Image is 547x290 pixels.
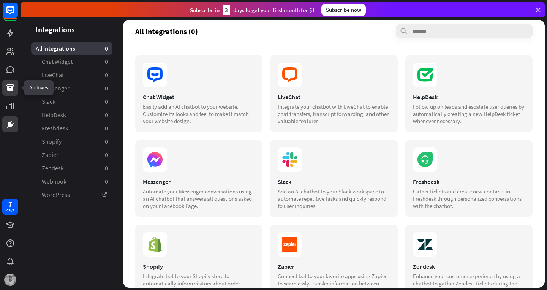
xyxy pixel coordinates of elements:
[42,151,58,159] span: Zapier
[42,177,66,185] span: Webhook
[42,138,62,146] span: Shopify
[278,178,390,185] div: Slack
[143,178,255,185] div: Messenger
[31,95,112,108] a: Slack 0
[105,151,108,159] aside: 0
[31,69,112,81] a: LiveChat 0
[278,188,390,209] div: Add an AI chatbot to your Slack workspace to automate repetitive tasks and quickly respond to use...
[42,164,64,172] span: Zendesk
[143,263,255,270] div: Shopify
[31,82,112,95] a: Messenger 0
[105,124,108,132] aside: 0
[31,162,112,174] a: Zendesk 0
[6,208,14,213] div: days
[105,164,108,172] aside: 0
[42,111,66,119] span: HelpDesk
[321,4,366,16] div: Subscribe now
[278,93,390,101] div: LiveChat
[31,55,112,68] a: Chat Widget 0
[278,263,390,270] div: Zapier
[42,84,70,92] span: Messenger
[31,175,112,188] a: Webhook 0
[135,24,533,38] section: All integrations (0)
[42,58,73,66] span: Chat Widget
[223,5,230,15] div: 3
[105,111,108,119] aside: 0
[21,24,123,35] header: Integrations
[413,103,525,125] div: Follow up on leads and escalate user queries by automatically creating a new HelpDesk ticket when...
[413,188,525,209] div: Gather tickets and create new contacts in Freshdesk through personalized conversations with the c...
[105,44,108,52] aside: 0
[105,98,108,106] aside: 0
[31,135,112,148] a: Shopify 0
[31,149,112,161] a: Zapier 0
[42,98,55,106] span: Slack
[105,84,108,92] aside: 0
[143,93,255,101] div: Chat Widget
[36,44,75,52] span: All integrations
[143,103,255,125] div: Easily add an AI chatbot to your website. Customize its looks and feel to make it match your webs...
[42,71,64,79] span: LiveChat
[105,177,108,185] aside: 0
[105,58,108,66] aside: 0
[413,178,525,185] div: Freshdesk
[31,122,112,135] a: Freshdesk 0
[190,5,315,15] div: Subscribe in days to get your first month for $1
[105,71,108,79] aside: 0
[413,263,525,270] div: Zendesk
[2,199,18,215] a: 7 days
[413,93,525,101] div: HelpDesk
[42,124,68,132] span: Freshdesk
[6,3,29,26] button: Open LiveChat chat widget
[105,138,108,146] aside: 0
[31,189,112,201] a: WordPress
[143,188,255,209] div: Automate your Messenger conversations using an AI chatbot that answers all questions asked on you...
[31,109,112,121] a: HelpDesk 0
[278,103,390,125] div: Integrate your chatbot with LiveChat to enable chat transfers, transcript forwarding, and other v...
[8,201,12,208] div: 7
